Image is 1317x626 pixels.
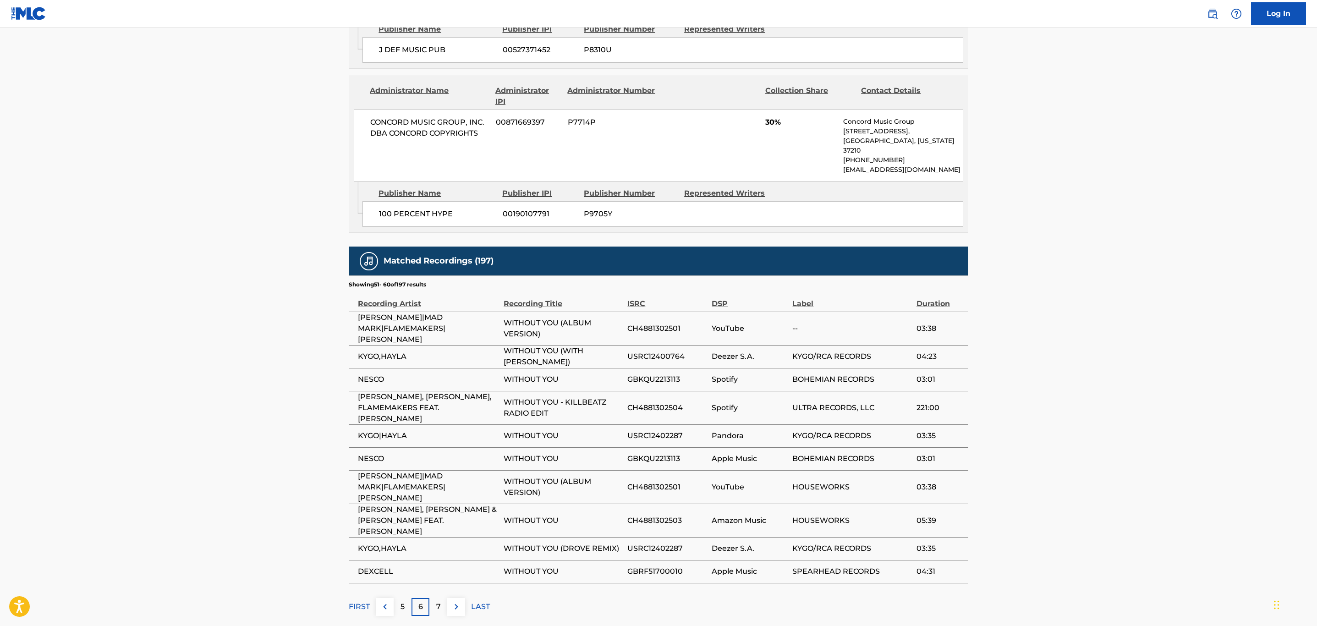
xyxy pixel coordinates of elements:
span: WITHOUT YOU [504,515,623,526]
span: WITHOUT YOU (ALBUM VERSION) [504,476,623,498]
div: Represented Writers [684,24,778,35]
span: KYGO,HAYLA [358,543,499,554]
div: Duration [916,289,964,309]
span: 04:23 [916,351,964,362]
span: 00190107791 [503,209,577,220]
span: Apple Music [712,566,788,577]
span: WITHOUT YOU (ALBUM VERSION) [504,318,623,340]
div: Recording Title [504,289,623,309]
span: Deezer S.A. [712,543,788,554]
span: J DEF MUSIC PUB [379,44,496,55]
h5: Matched Recordings (197) [384,256,494,266]
span: WITHOUT YOU [504,374,623,385]
span: KYGO/RCA RECORDS [792,351,911,362]
span: [PERSON_NAME]|MAD MARK|FLAMEMAKERS|[PERSON_NAME] [358,312,499,345]
span: 30% [765,117,836,128]
img: MLC Logo [11,7,46,20]
span: P8310U [584,44,677,55]
img: help [1231,8,1242,19]
span: ULTRA RECORDS, LLC [792,402,911,413]
p: [GEOGRAPHIC_DATA], [US_STATE] 37210 [843,136,963,155]
span: WITHOUT YOU [504,430,623,441]
span: 221:00 [916,402,964,413]
p: 6 [418,601,423,612]
span: USRC12400764 [627,351,707,362]
span: Spotify [712,374,788,385]
a: Log In [1251,2,1306,25]
span: WITHOUT YOU (DROVE REMIX) [504,543,623,554]
span: BOHEMIAN RECORDS [792,374,911,385]
div: Publisher Name [379,188,495,199]
div: Recording Artist [358,289,499,309]
span: NESCO [358,453,499,464]
p: [PHONE_NUMBER] [843,155,963,165]
div: Collection Share [765,85,854,107]
span: BOHEMIAN RECORDS [792,453,911,464]
p: Concord Music Group [843,117,963,126]
p: Showing 51 - 60 of 197 results [349,280,426,289]
span: CH4881302501 [627,482,707,493]
span: KYGO|HAYLA [358,430,499,441]
div: ISRC [627,289,707,309]
span: CONCORD MUSIC GROUP, INC. DBA CONCORD COPYRIGHTS [370,117,489,139]
span: 00871669397 [496,117,561,128]
div: Publisher IPI [502,24,577,35]
span: 03:35 [916,430,964,441]
div: Contact Details [861,85,950,107]
span: Pandora [712,430,788,441]
p: 5 [401,601,405,612]
span: 04:31 [916,566,964,577]
span: Apple Music [712,453,788,464]
iframe: Chat Widget [1271,582,1317,626]
span: USRC12402287 [627,430,707,441]
img: right [451,601,462,612]
div: Publisher IPI [502,188,577,199]
span: KYGO/RCA RECORDS [792,543,911,554]
span: 03:01 [916,374,964,385]
div: Help [1227,5,1246,23]
span: 100 PERCENT HYPE [379,209,496,220]
span: Amazon Music [712,515,788,526]
span: 03:38 [916,482,964,493]
span: SPEARHEAD RECORDS [792,566,911,577]
p: FIRST [349,601,370,612]
span: 03:35 [916,543,964,554]
div: Drag [1274,591,1279,619]
p: 7 [436,601,441,612]
p: [EMAIL_ADDRESS][DOMAIN_NAME] [843,165,963,175]
span: CH4881302501 [627,323,707,334]
img: Matched Recordings [363,256,374,267]
span: Spotify [712,402,788,413]
span: WITHOUT YOU [504,566,623,577]
span: 05:39 [916,515,964,526]
span: P7714P [568,117,657,128]
span: 03:38 [916,323,964,334]
span: 00527371452 [503,44,577,55]
div: Publisher Number [584,188,677,199]
span: WITHOUT YOU (WITH [PERSON_NAME]) [504,346,623,368]
span: GBKQU2213113 [627,374,707,385]
div: DSP [712,289,788,309]
span: CH4881302503 [627,515,707,526]
span: [PERSON_NAME], [PERSON_NAME], FLAMEMAKERS FEAT. [PERSON_NAME] [358,391,499,424]
p: LAST [471,601,490,612]
span: YouTube [712,323,788,334]
img: search [1207,8,1218,19]
div: Publisher Number [584,24,677,35]
span: KYGO,HAYLA [358,351,499,362]
div: Label [792,289,911,309]
span: GBKQU2213113 [627,453,707,464]
span: P9705Y [584,209,677,220]
div: Administrator IPI [495,85,560,107]
a: Public Search [1203,5,1222,23]
div: Administrator Number [567,85,656,107]
span: WITHOUT YOU - KILLBEATZ RADIO EDIT [504,397,623,419]
span: [PERSON_NAME]|MAD MARK|FLAMEMAKERS|[PERSON_NAME] [358,471,499,504]
span: [PERSON_NAME], [PERSON_NAME] & [PERSON_NAME] FEAT. [PERSON_NAME] [358,504,499,537]
span: KYGO/RCA RECORDS [792,430,911,441]
span: -- [792,323,911,334]
span: GBRF51700010 [627,566,707,577]
div: Publisher Name [379,24,495,35]
div: Represented Writers [684,188,778,199]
